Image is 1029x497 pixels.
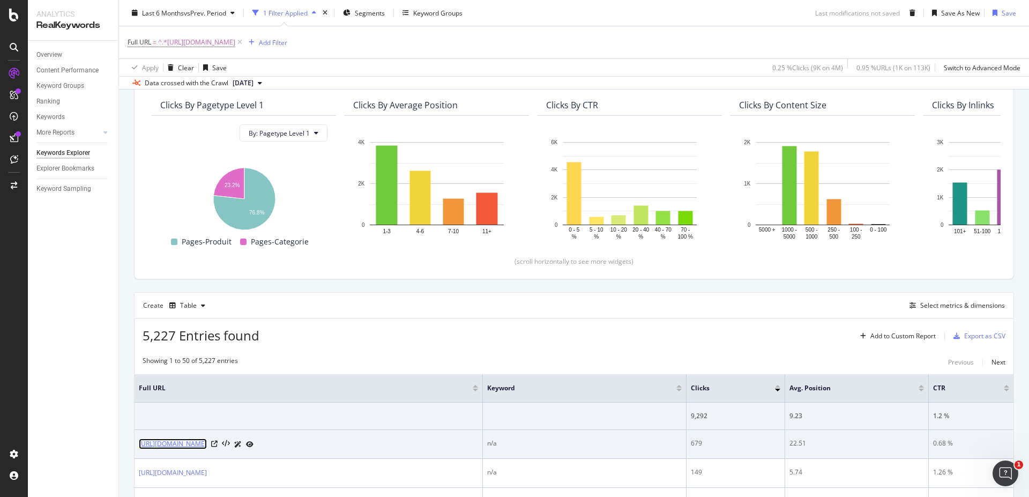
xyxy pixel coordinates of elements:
div: Analytics [36,9,110,19]
span: 1 [1015,461,1023,469]
text: 23.2% [225,182,240,188]
div: Add to Custom Report [870,333,936,339]
div: times [320,8,330,18]
div: 5.74 [789,468,924,477]
div: Save As New [941,8,980,17]
div: 0.95 % URLs ( 1K on 113K ) [856,63,930,72]
text: 2K [937,167,944,173]
svg: A chart. [546,137,713,241]
iframe: Intercom live chat [993,461,1018,486]
div: 679 [691,439,780,448]
div: Clicks By Average Position [353,100,458,110]
text: 6K [551,139,558,145]
span: Segments [355,8,385,17]
button: Switch to Advanced Mode [939,59,1020,76]
span: 2025 Aug. 17th [233,78,253,88]
button: Select metrics & dimensions [905,299,1005,312]
span: Last 6 Months [142,8,184,17]
a: Keywords [36,112,111,123]
a: Keywords Explorer [36,147,111,159]
text: 51-100 [974,228,991,234]
text: 70 - [681,226,690,232]
span: Keyword [487,383,660,393]
button: Apply [128,59,159,76]
text: 11+ [482,228,491,234]
text: 2K [358,181,365,187]
div: Clear [178,63,194,72]
button: 1 Filter Applied [248,4,320,21]
button: Save As New [928,4,980,21]
a: [URL][DOMAIN_NAME] [139,439,207,449]
text: 3K [937,139,944,145]
div: 0.68 % [933,439,1009,448]
a: Ranking [36,96,111,107]
text: 100 - [850,226,862,232]
a: More Reports [36,127,100,138]
text: 10 - 20 [610,226,628,232]
button: Save [199,59,227,76]
div: Last modifications not saved [815,8,900,17]
a: Keyword Groups [36,80,111,92]
button: Add to Custom Report [856,328,936,345]
a: URL Inspection [246,439,253,450]
div: Add Filter [259,38,287,47]
text: 100 % [678,233,693,239]
text: 1-3 [383,228,391,234]
a: Content Performance [36,65,111,76]
text: % [572,233,577,239]
button: Add Filter [244,36,287,49]
div: 1.26 % [933,468,1009,477]
text: % [661,233,666,239]
button: [DATE] [228,77,266,90]
div: Ranking [36,96,60,107]
button: Previous [948,356,974,369]
svg: A chart. [739,137,906,241]
div: 149 [691,468,780,477]
a: [URL][DOMAIN_NAME] [139,468,207,478]
button: By: Pagetype Level 1 [240,124,327,142]
text: 250 - [827,226,840,232]
text: 500 [829,233,838,239]
text: 101+ [954,228,966,234]
span: Pages-Produit [182,235,232,248]
span: ^.*[URL][DOMAIN_NAME] [158,35,235,50]
div: A chart. [353,137,520,241]
text: 7-10 [448,228,459,234]
text: 5 - 10 [590,226,603,232]
div: Data crossed with the Crawl [145,78,228,88]
div: Keyword Groups [36,80,84,92]
button: Next [991,356,1005,369]
div: Keyword Groups [413,8,463,17]
span: Full URL [128,38,151,47]
text: 0 - 5 [569,226,579,232]
span: Clicks [691,383,759,393]
div: 1.2 % [933,411,1009,421]
div: 9,292 [691,411,780,421]
div: 22.51 [789,439,924,448]
div: Clicks By Inlinks [932,100,994,110]
div: Showing 1 to 50 of 5,227 entries [143,356,238,369]
div: Explorer Bookmarks [36,163,94,174]
div: More Reports [36,127,74,138]
button: Clear [163,59,194,76]
div: n/a [487,468,682,477]
text: 0 [748,222,751,228]
div: Previous [948,358,974,367]
a: Visit Online Page [211,441,218,447]
div: A chart. [160,162,327,232]
a: Overview [36,49,111,61]
a: Keyword Sampling [36,183,111,195]
div: Keywords [36,112,65,123]
text: % [616,233,621,239]
div: Apply [142,63,159,72]
a: Explorer Bookmarks [36,163,111,174]
div: Clicks By CTR [546,100,598,110]
span: = [153,38,156,47]
div: Keyword Sampling [36,183,91,195]
text: 0 - 100 [870,226,887,232]
text: 5000 + [759,226,776,232]
div: Save [212,63,227,72]
div: Select metrics & dimensions [920,301,1005,310]
text: 0 [555,222,558,228]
